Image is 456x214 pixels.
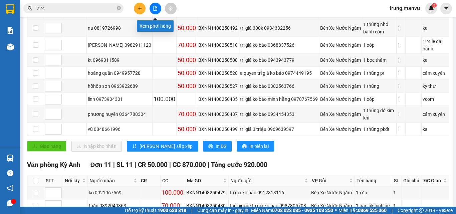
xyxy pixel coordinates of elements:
div: hồhôp sơn 0963922689 [88,82,151,90]
span: | [208,161,209,169]
div: Bến Xe Nước Ngầm [320,111,361,118]
div: 1 [393,189,400,196]
div: Bến Xe Nước Ngầm [320,126,361,133]
span: Người nhận [89,177,132,184]
div: ky thư [423,82,448,90]
div: 1 [398,41,404,49]
span: Cung cấp máy in - giấy in: [197,207,249,214]
td: BXNN1408250492 [197,20,239,37]
div: [PERSON_NAME] 0982911120 [88,41,151,49]
div: ka [423,24,448,32]
th: SL [392,175,402,186]
div: 1 thùng [363,82,395,90]
span: VP Gửi [312,177,348,184]
div: tri giá 300k 0934332256 [240,24,318,32]
div: BXNN1408250480 [186,202,227,209]
div: BXNN1408250487 [198,111,238,118]
span: Hỗ trợ kỹ thuật: [125,207,186,214]
td: BXNN1408250480 [185,199,228,212]
div: 1 thùng nhỏ bánh cốm [363,21,395,35]
span: In biên lai [249,143,269,150]
div: Bến Xe Nước Ngầm [311,189,354,196]
div: 50.000 [178,81,196,91]
div: BXNN1408250479 [186,189,227,196]
td: Bến Xe Nước Ngầm [319,67,362,80]
div: 50.000 [178,23,196,33]
div: ka [423,56,448,64]
th: Ghi chú [402,175,422,186]
div: 1 xốp [363,41,395,49]
span: Tổng cước 920.000 [211,161,267,169]
span: SL 11 [117,161,133,169]
div: cẩm xuyên [423,69,448,77]
span: close-circle [117,5,121,12]
td: BXNN1408250479 [185,186,228,199]
div: BXNN1408250528 [198,69,238,77]
div: cẩm xuyên [423,111,448,118]
div: kt 0969311589 [88,56,151,64]
span: | [392,207,393,214]
th: CR [139,175,161,186]
span: close-circle [117,6,121,10]
div: hoàng quân 0949957728 [88,69,151,77]
span: sort-ascending [132,144,137,149]
span: printer [208,144,213,149]
div: linh 0973904301 [88,95,151,103]
span: trung.manvu [384,4,425,12]
span: file-add [153,6,158,11]
div: 1 [398,126,404,133]
th: CC [161,175,186,186]
span: message [7,200,13,206]
span: | [135,161,136,169]
div: Bến Xe Nước Ngầm [320,95,361,103]
div: 1 xốp [363,95,395,103]
th: STT [44,175,63,186]
td: BXNN1408250499 [197,123,239,136]
div: 50.000 [178,125,196,134]
strong: 0708 023 035 - 0935 103 250 [272,208,333,213]
span: aim [168,6,173,11]
div: 100.000 [154,94,175,104]
img: warehouse-icon [7,43,14,50]
td: BXNN1408250510 [197,37,239,54]
td: Bến Xe Nước Ngầm [319,20,362,37]
div: 1 [398,111,404,118]
div: BXNN1408250499 [198,126,238,133]
div: Bến Xe Nước Ngầm [320,56,361,64]
div: tri giá 3 triệu 0969639397 [240,126,318,133]
span: 1 [433,3,435,8]
td: Bến Xe Nước Ngầm [310,199,355,212]
button: file-add [150,3,161,14]
strong: 1900 633 818 [158,208,186,213]
div: ko 0921967569 [89,189,138,196]
div: Bến Xe Nước Ngầm [320,24,361,32]
div: thế gioi nc tri giá ko báo 0987305708 [230,202,309,209]
span: Người gửi [230,177,303,184]
div: tri giá ko báo 0934454353 [240,111,318,118]
td: BXNN1408250487 [197,106,239,123]
button: uploadGiao hàng [27,141,66,152]
div: Xem phơi hàng [137,20,174,32]
div: tri giá ko báo 0368837526 [240,41,318,49]
div: tri giá ko báo 0943943779 [240,56,318,64]
span: [PERSON_NAME] sắp xếp [140,143,193,150]
td: BXNN1408250508 [197,54,239,67]
div: 70.000 [162,201,184,210]
div: tri giá ko báo 0912813116 [230,189,309,196]
button: sort-ascending[PERSON_NAME] sắp xếp [127,141,198,152]
span: caret-down [443,5,449,11]
span: Mã GD [187,177,221,184]
div: vũ 0848661996 [88,126,151,133]
div: ka [423,126,448,133]
div: 70.000 [178,110,196,119]
img: icon-new-feature [428,5,434,11]
button: caret-down [440,3,452,14]
input: Tìm tên, số ĐT hoặc mã đơn [37,5,116,12]
div: vcom [423,95,448,103]
div: Bến Xe Nước Ngầm [320,41,361,49]
th: Tên hàng [355,175,392,186]
span: ⚪️ [335,209,337,212]
span: question-circle [7,170,13,176]
td: BXNN1408250485 [197,93,239,106]
div: BXNN1408250510 [198,41,238,49]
